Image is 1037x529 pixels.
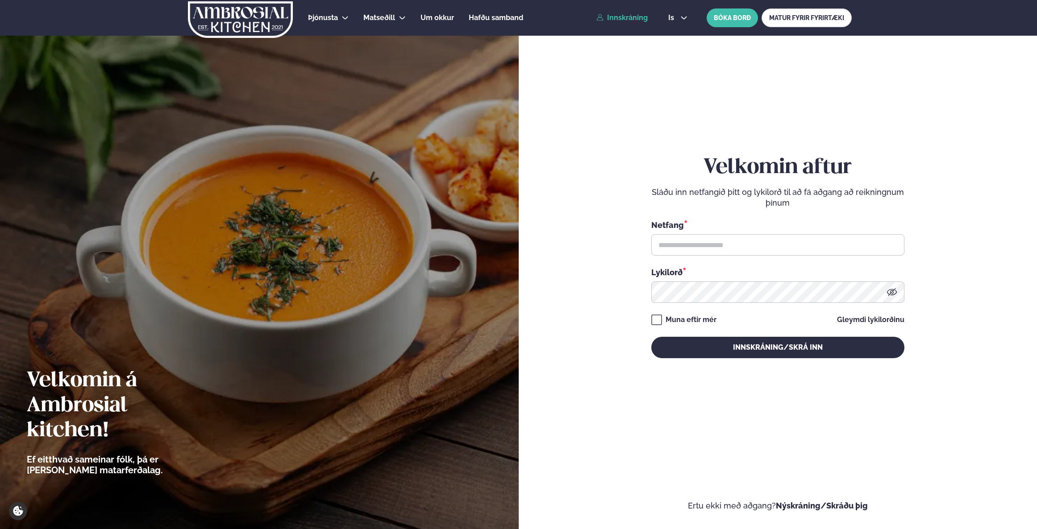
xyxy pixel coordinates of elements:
[308,12,338,23] a: Þjónusta
[762,8,852,27] a: MATUR FYRIR FYRIRTÆKI
[651,155,904,180] h2: Velkomin aftur
[596,14,648,22] a: Innskráning
[661,14,695,21] button: is
[421,12,454,23] a: Um okkur
[546,500,1011,511] p: Ertu ekki með aðgang?
[651,187,904,208] p: Sláðu inn netfangið þitt og lykilorð til að fá aðgang að reikningnum þínum
[776,501,868,510] a: Nýskráning/Skráðu þig
[9,502,27,520] a: Cookie settings
[27,454,212,475] p: Ef eitthvað sameinar fólk, þá er [PERSON_NAME] matarferðalag.
[27,368,212,443] h2: Velkomin á Ambrosial kitchen!
[363,12,395,23] a: Matseðill
[187,1,294,38] img: logo
[421,13,454,22] span: Um okkur
[363,13,395,22] span: Matseðill
[837,316,904,323] a: Gleymdi lykilorðinu
[469,12,523,23] a: Hafðu samband
[707,8,758,27] button: BÓKA BORÐ
[308,13,338,22] span: Þjónusta
[651,219,904,231] div: Netfang
[668,14,677,21] span: is
[651,337,904,358] button: Innskráning/Skrá inn
[651,266,904,278] div: Lykilorð
[469,13,523,22] span: Hafðu samband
